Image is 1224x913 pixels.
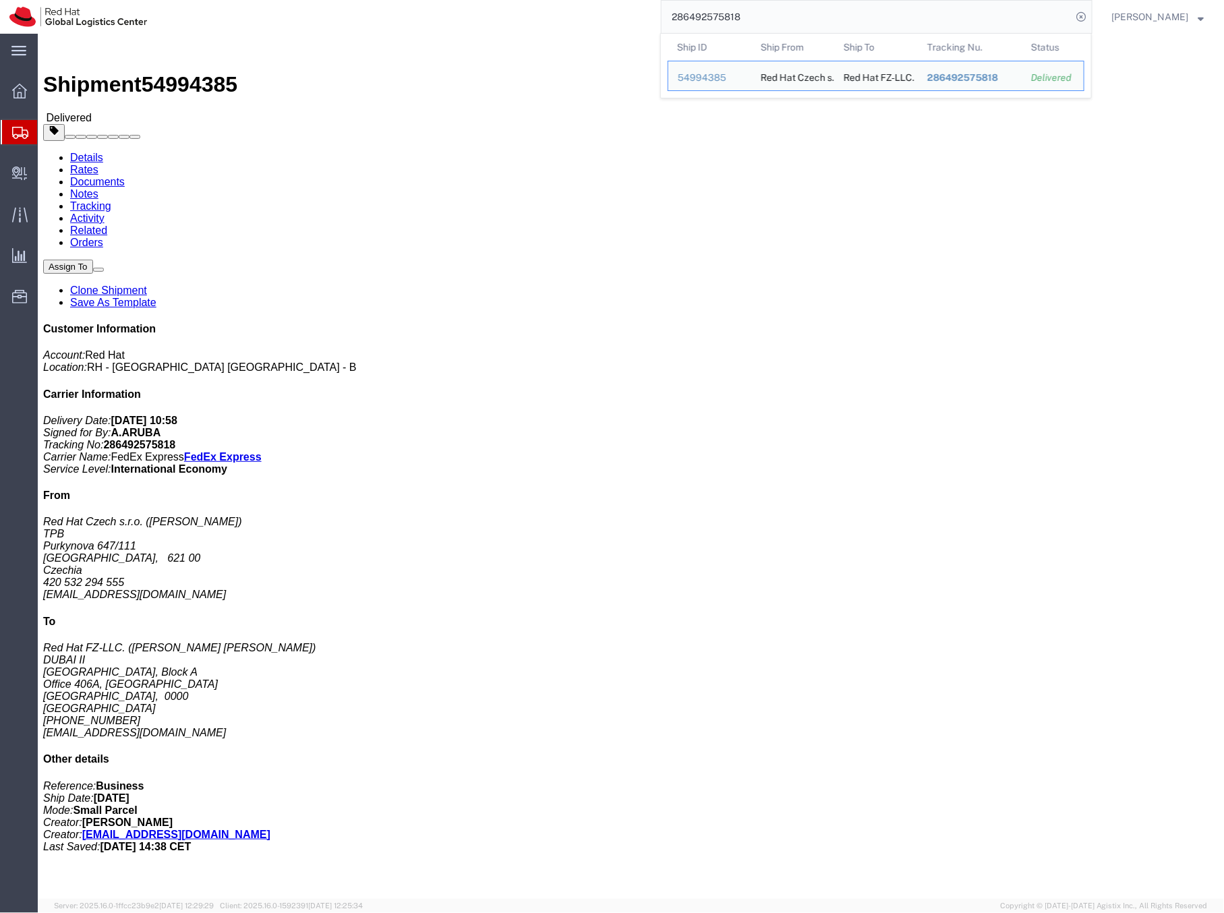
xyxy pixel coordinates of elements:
span: Client: 2025.16.0-1592391 [220,902,363,910]
span: [DATE] 12:25:34 [308,902,363,910]
img: logo [9,7,147,27]
th: Tracking Nu. [918,34,1022,61]
span: Copyright © [DATE]-[DATE] Agistix Inc., All Rights Reserved [1000,900,1208,912]
span: Server: 2025.16.0-1ffcc23b9e2 [54,902,214,910]
div: 54994385 [678,71,742,85]
span: Sona Mala [1112,9,1189,24]
div: Delivered [1031,71,1074,85]
div: Red Hat FZ-LLC. [844,61,908,90]
div: Red Hat Czech s.r.o. [761,61,825,90]
iframe: FS Legacy Container [38,34,1224,899]
th: Ship To [834,34,918,61]
input: Search for shipment number, reference number [662,1,1072,33]
th: Status [1022,34,1084,61]
span: [DATE] 12:29:29 [159,902,214,910]
span: 286492575818 [927,72,998,83]
div: 286492575818 [927,71,1013,85]
button: [PERSON_NAME] [1111,9,1205,25]
th: Ship ID [668,34,751,61]
table: Search Results [668,34,1091,98]
th: Ship From [751,34,835,61]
